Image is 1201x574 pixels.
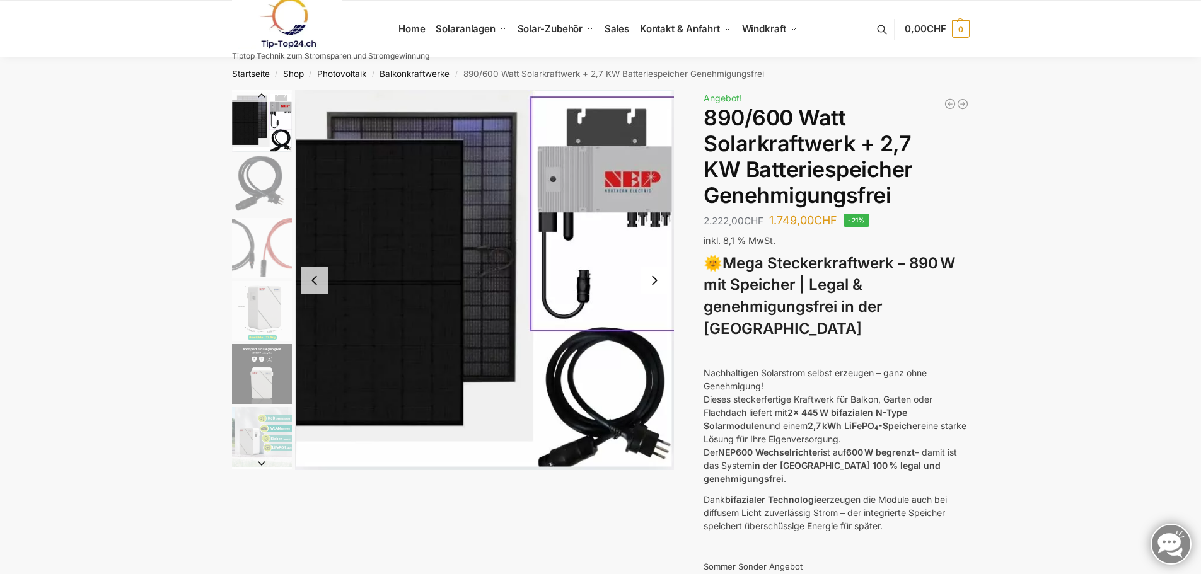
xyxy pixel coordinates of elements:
span: Sales [605,23,630,35]
strong: Mega Steckerkraftwerk – 890 W mit Speicher | Legal & genehmigungsfrei in der [GEOGRAPHIC_DATA] [704,254,955,338]
a: 0,00CHF 0 [905,10,969,48]
span: Solar-Zubehör [518,23,583,35]
li: 6 / 12 [295,90,675,470]
a: Windkraft [736,1,803,57]
button: Previous slide [301,267,328,294]
strong: 2,7 kWh LiFePO₄-Speicher [808,420,921,431]
strong: bifazialer Technologie [725,494,821,505]
h3: 🌞 [704,253,969,340]
img: Anschlusskabel [232,218,292,278]
li: 8 / 12 [229,216,292,279]
div: Sommer Sonder Angebot [704,561,969,573]
span: CHF [744,215,763,227]
p: Tiptop Technik zum Stromsparen und Stromgewinnung [232,52,429,60]
button: Previous slide [232,89,292,102]
span: Windkraft [742,23,786,35]
span: -21% [844,214,869,227]
span: 0,00 [905,23,946,35]
strong: in der [GEOGRAPHIC_DATA] 100 % legal und genehmigungsfrei [704,460,941,484]
nav: Breadcrumb [209,57,992,90]
span: / [270,69,283,79]
a: Balkonkraftwerk 405/600 Watt erweiterbar [944,98,956,110]
h1: 890/600 Watt Solarkraftwerk + 2,7 KW Batteriespeicher Genehmigungsfrei [704,105,969,208]
li: 10 / 12 [229,342,292,405]
p: Nachhaltigen Solarstrom selbst erzeugen – ganz ohne Genehmigung! Dieses steckerfertige Kraftwerk ... [704,366,969,485]
span: / [450,69,463,79]
bdi: 1.749,00 [769,214,837,227]
img: Langlebig und sicher [232,344,292,404]
span: / [366,69,380,79]
img: Anschlusskabel-3meter [232,155,292,215]
li: 12 / 12 [229,468,292,531]
span: CHF [814,214,837,227]
span: Angebot! [704,93,742,103]
bdi: 2.222,00 [704,215,763,227]
a: Balkonkraftwerk 890 Watt Solarmodulleistung mit 2kW/h Zendure Speicher [956,98,969,110]
img: Nep2,7kwh-speicher [232,281,292,341]
span: 0 [952,20,970,38]
a: Shop [283,69,304,79]
a: Photovoltaik [317,69,366,79]
img: Leise und Wartungsfrei [232,407,292,467]
span: / [304,69,317,79]
span: Kontakt & Anfahrt [640,23,720,35]
strong: NEP600 Wechselrichter [718,447,821,457]
strong: 600 W begrenzt [846,447,915,457]
strong: 2x 445 W bifazialen N-Type Solarmodulen [704,407,907,431]
li: 6 / 12 [229,90,292,153]
a: Startseite [232,69,270,79]
img: Balkonkraftwerk 860 [295,90,675,470]
li: 11 / 12 [229,405,292,468]
a: Solar-Zubehör [512,1,599,57]
button: Next slide [641,267,668,294]
span: inkl. 8,1 % MwSt. [704,235,775,246]
span: Solaranlagen [436,23,496,35]
a: Kontakt & Anfahrt [634,1,736,57]
li: 9 / 12 [229,279,292,342]
li: 7 / 12 [229,153,292,216]
img: Balkonkraftwerk 860 [232,92,292,152]
a: Sales [599,1,634,57]
a: Balkonkraftwerke [380,69,450,79]
p: Dank erzeugen die Module auch bei diffusem Licht zuverlässig Strom – der integrierte Speicher spe... [704,493,969,532]
span: CHF [927,23,946,35]
button: Next slide [232,457,292,469]
a: Solaranlagen [431,1,512,57]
